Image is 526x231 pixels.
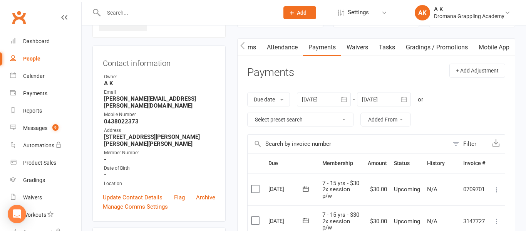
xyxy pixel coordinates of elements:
a: Messages 9 [10,120,81,137]
span: Add [297,10,307,16]
td: 0709701 [460,174,489,206]
a: Update Contact Details [103,193,162,202]
a: Manage Comms Settings [103,202,168,211]
div: Email [104,89,215,96]
button: Filter [449,135,487,153]
a: Automations [10,137,81,154]
a: Archive [196,193,215,202]
span: Upcoming [394,218,420,225]
td: $30.00 [364,174,390,206]
div: Location [104,180,215,187]
th: Invoice # [460,153,489,173]
th: Amount [364,153,390,173]
a: Reports [10,102,81,120]
div: A K [434,6,504,13]
div: Calendar [23,73,45,79]
h3: Payments [247,67,294,79]
span: 9 [52,124,59,131]
a: Gradings [10,172,81,189]
div: Automations [23,142,54,148]
th: Membership [319,153,364,173]
a: Mobile App [473,39,515,56]
th: Status [390,153,424,173]
input: Search... [101,7,273,18]
div: Member Number [104,149,215,157]
a: Waivers [341,39,374,56]
a: Clubworx [9,8,28,27]
input: Search by invoice number [248,135,449,153]
div: Open Intercom Messenger [8,205,26,223]
a: Payments [303,39,341,56]
a: Dashboard [10,33,81,50]
div: Owner [104,73,215,81]
span: N/A [427,218,437,225]
a: People [10,50,81,67]
button: Add [283,6,316,19]
div: [DATE] [268,215,304,227]
strong: [STREET_ADDRESS][PERSON_NAME][PERSON_NAME][PERSON_NAME] [104,133,215,147]
strong: 0438022373 [104,118,215,125]
h3: Contact information [103,56,215,67]
div: [DATE] [268,183,304,195]
span: N/A [427,186,437,193]
div: Filter [463,139,476,148]
div: Mobile Number [104,111,215,118]
div: Payments [23,90,47,96]
div: AK [415,5,430,20]
div: Product Sales [23,160,56,166]
th: Due [265,153,319,173]
a: Attendance [261,39,303,56]
div: Waivers [23,194,42,201]
div: Messages [23,125,47,131]
a: Workouts [10,206,81,224]
strong: A K [104,80,215,87]
span: 7 - 15 yrs - $30 2x session p/w [322,211,359,231]
div: Dromana Grappling Academy [434,13,504,20]
th: History [424,153,460,173]
a: Gradings / Promotions [400,39,473,56]
div: Date of Birth [104,165,215,172]
div: Dashboard [23,38,50,44]
a: Payments [10,85,81,102]
div: People [23,56,40,62]
strong: - [104,156,215,163]
span: 7 - 15 yrs - $30 2x session p/w [322,180,359,199]
span: Settings [348,4,369,21]
a: Waivers [10,189,81,206]
button: Due date [247,93,290,106]
button: + Add Adjustment [449,64,505,78]
a: Tasks [374,39,400,56]
a: Flag [174,193,185,202]
strong: [PERSON_NAME][EMAIL_ADDRESS][PERSON_NAME][DOMAIN_NAME] [104,95,215,109]
div: Workouts [23,212,46,218]
div: Address [104,127,215,134]
a: Calendar [10,67,81,85]
div: or [418,95,423,104]
div: Gradings [23,177,45,183]
span: Upcoming [394,186,420,193]
a: Product Sales [10,154,81,172]
button: Added From [360,113,411,126]
div: Reports [23,108,42,114]
strong: - [104,171,215,178]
